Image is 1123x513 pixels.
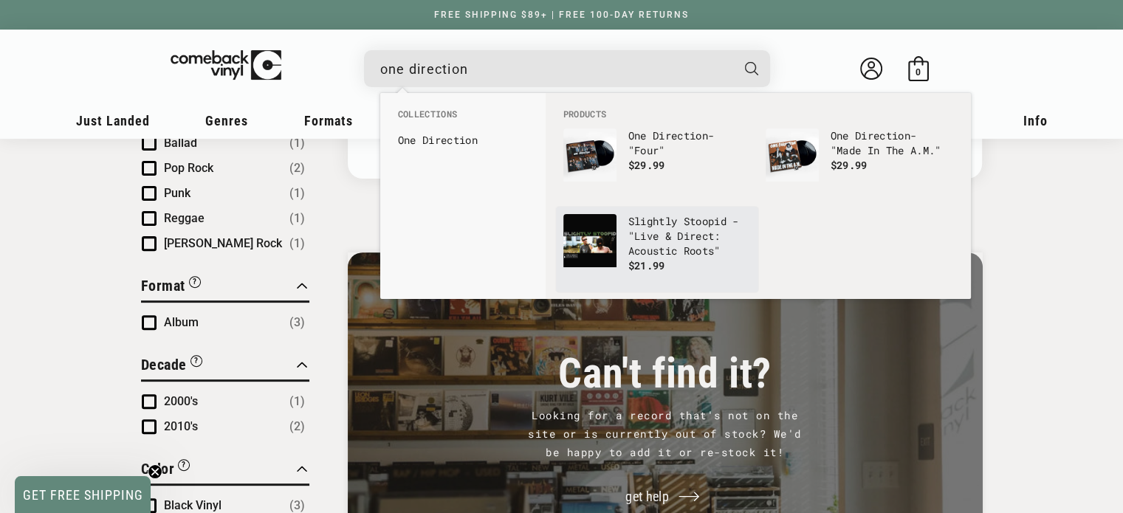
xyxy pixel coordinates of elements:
span: [PERSON_NAME] Rock [164,236,282,250]
button: Close teaser [148,464,162,479]
li: products: One Direction - "Made In The A.M." [758,121,961,207]
span: Black Vinyl [164,498,221,512]
a: One Direction - "Made In The A.M." One Direction- "Made In The A.M." $29.99 [766,128,953,199]
span: Number of products: (1) [289,235,305,252]
span: Number of products: (1) [289,185,305,202]
img: Slightly Stoopid - "Live & Direct: Acoustic Roots" [563,214,617,267]
span: GET FREE SHIPPING [23,487,143,503]
img: One Direction - "Four" [563,128,617,182]
span: Number of products: (1) [289,210,305,227]
a: One Direction - "Four" One Direction- "Four" $29.99 [563,128,751,199]
span: Ballad [164,136,197,150]
span: Formats [304,113,353,128]
b: Direction [855,128,910,142]
span: Number of products: (2) [289,159,305,177]
a: Slightly Stoopid - "Live & Direct: Acoustic Roots" Slightly Stoopid - "Live & Direct: Acoustic Ro... [563,214,751,285]
li: Collections [391,108,535,128]
span: Number of products: (1) [289,393,305,410]
span: Album [164,315,199,329]
span: 2010's [164,419,198,433]
div: Products [546,93,971,299]
b: One [398,133,416,147]
b: One [628,128,647,142]
a: FREE SHIPPING $89+ | FREE 100-DAY RETURNS [419,10,704,20]
img: One Direction - "Made In The A.M." [766,128,819,182]
li: Products [556,108,961,121]
button: Search [732,50,772,87]
button: Filter by Format [141,275,201,300]
li: products: Slightly Stoopid - "Live & Direct: Acoustic Roots" [556,207,758,292]
span: Number of products: (3) [289,314,305,331]
div: Collections [380,93,546,159]
input: When autocomplete results are available use up and down arrows to review and enter to select [380,54,730,84]
span: 0 [916,66,921,78]
span: Punk [164,186,190,200]
span: $21.99 [628,258,665,272]
h3: Can't find it? [385,357,946,391]
div: Search [364,50,770,87]
li: collections: One Direction [391,128,535,152]
span: Format [141,277,185,295]
div: GET FREE SHIPPINGClose teaser [15,476,151,513]
b: Direction [422,133,478,147]
span: 2000's [164,394,198,408]
span: $29.99 [831,158,868,172]
p: Slightly Stoopid - "Live & Direct: Acoustic Roots" [628,214,751,258]
a: One Direction [398,133,528,148]
span: Decade [141,356,187,373]
b: One [831,128,849,142]
span: Number of products: (2) [289,418,305,435]
button: Filter by Decade [141,354,202,379]
span: Color [141,460,175,478]
p: - "Four" [628,128,751,158]
p: Looking for a record that's not on the site or is currently out of stock? We'd be happy to add it... [525,406,806,462]
span: Just Landed [76,113,150,128]
button: Filter by Color [141,458,190,483]
span: $29.99 [628,158,665,172]
li: products: One Direction - "Four" [556,121,758,207]
span: Info [1023,113,1048,128]
b: Direction [653,128,708,142]
span: Genres [205,113,248,128]
p: - "Made In The A.M." [831,128,953,158]
span: Reggae [164,211,205,225]
span: Pop Rock [164,161,213,175]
